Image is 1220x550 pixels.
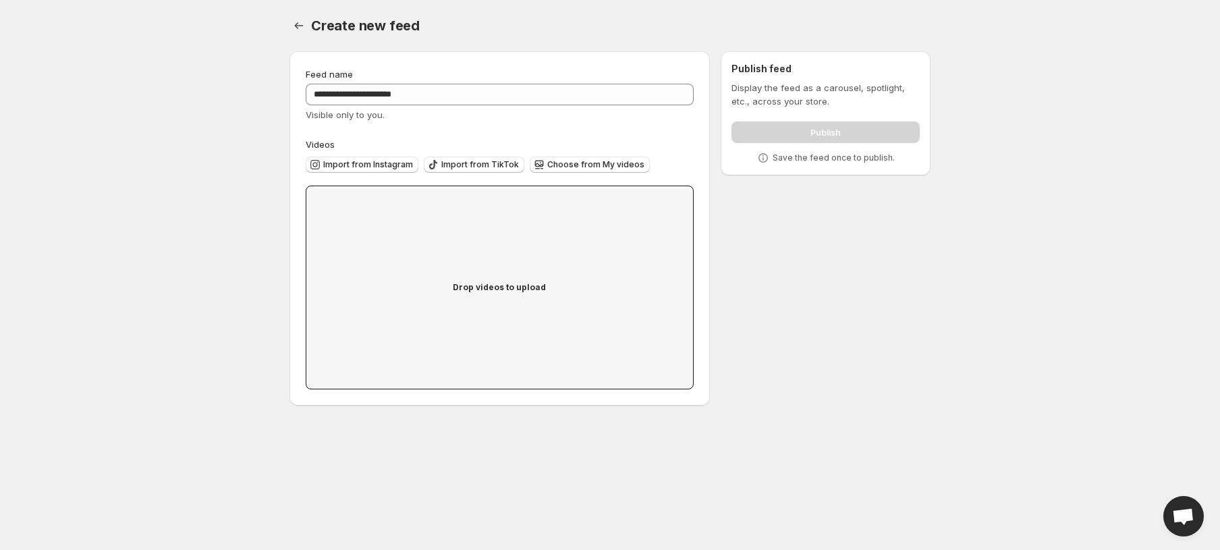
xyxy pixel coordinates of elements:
[424,157,524,173] button: Import from TikTok
[306,139,335,150] span: Videos
[470,274,529,285] span: Upload videos
[323,159,413,170] span: Import from Instagram
[773,153,895,163] p: Save the feed once to publish.
[547,159,644,170] span: Choose from My videos
[306,109,385,120] span: Visible only to you.
[311,18,420,34] span: Create new feed
[306,69,353,80] span: Feed name
[441,159,519,170] span: Import from TikTok
[289,16,308,35] button: Settings
[731,81,920,108] p: Display the feed as a carousel, spotlight, etc., across your store.
[399,294,599,305] p: Drag & drop a video here to upload. (max 250 MB)
[1163,496,1204,537] a: Open chat
[731,62,920,76] h2: Publish feed
[530,157,650,173] button: Choose from My videos
[306,157,418,173] button: Import from Instagram
[462,270,537,289] button: Upload videos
